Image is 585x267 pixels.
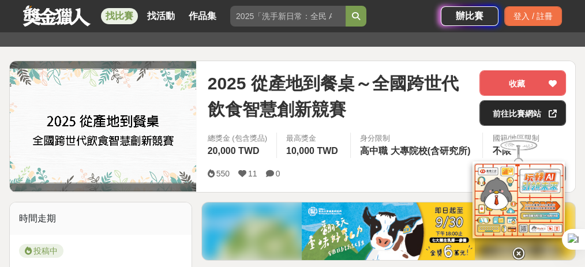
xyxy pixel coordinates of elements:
span: 10,000 TWD [286,146,338,156]
span: 11 [248,169,257,178]
a: 前往比賽網站 [479,100,566,126]
span: 550 [216,169,230,178]
span: 20,000 TWD [208,146,260,156]
span: 投稿中 [19,244,63,258]
span: 總獎金 (包含獎品) [208,133,267,144]
div: 時間走期 [10,202,192,235]
span: 大專院校(含研究所) [391,146,471,156]
span: 0 [276,169,280,178]
a: 辦比賽 [441,6,498,26]
img: 7b6cf212-c677-421d-84b6-9f9188593924.jpg [302,202,475,260]
span: 2025 從產地到餐桌～全國跨世代飲食智慧創新競賽 [208,70,470,122]
div: 登入 / 註冊 [504,6,562,26]
div: 身分限制 [360,133,474,144]
span: 高中職 [360,146,388,156]
button: 收藏 [479,70,566,96]
a: 找活動 [142,8,179,24]
input: 2025「洗手新日常：全民 ALL IN」洗手歌全台徵選 [230,6,346,27]
a: 作品集 [184,8,221,24]
div: 國籍/地區限制 [492,133,539,144]
a: 找比賽 [101,8,138,24]
img: d2146d9a-e6f6-4337-9592-8cefde37ba6b.png [472,161,565,238]
img: Cover Image [10,69,196,183]
span: 最高獎金 [286,133,341,144]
